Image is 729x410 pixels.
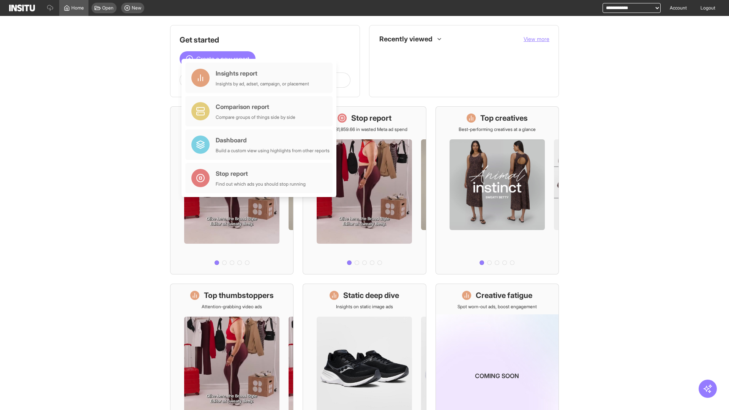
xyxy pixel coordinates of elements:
[351,113,391,123] h1: Stop report
[216,114,295,120] div: Compare groups of things side by side
[196,54,249,63] span: Create a new report
[180,35,350,45] h1: Get started
[202,304,262,310] p: Attention-grabbing video ads
[216,136,330,145] div: Dashboard
[216,148,330,154] div: Build a custom view using highlights from other reports
[170,106,293,274] a: What's live nowSee all active ads instantly
[204,290,274,301] h1: Top thumbstoppers
[216,81,309,87] div: Insights by ad, adset, campaign, or placement
[480,113,528,123] h1: Top creatives
[132,5,141,11] span: New
[216,181,306,187] div: Find out which ads you should stop running
[71,5,84,11] span: Home
[322,126,407,132] p: Save £31,859.66 in wasted Meta ad spend
[9,5,35,11] img: Logo
[343,290,399,301] h1: Static deep dive
[336,304,393,310] p: Insights on static image ads
[216,169,306,178] div: Stop report
[524,35,549,43] button: View more
[524,36,549,42] span: View more
[303,106,426,274] a: Stop reportSave £31,859.66 in wasted Meta ad spend
[216,69,309,78] div: Insights report
[436,106,559,274] a: Top creativesBest-performing creatives at a glance
[216,102,295,111] div: Comparison report
[102,5,114,11] span: Open
[180,51,256,66] button: Create a new report
[459,126,536,132] p: Best-performing creatives at a glance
